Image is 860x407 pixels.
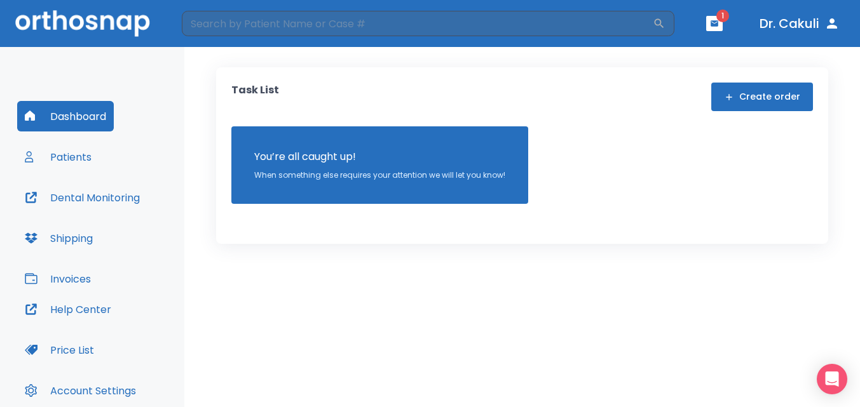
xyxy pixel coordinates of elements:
p: You’re all caught up! [254,149,505,164]
input: Search by Patient Name or Case # [182,11,653,36]
button: Price List [17,335,102,365]
button: Create order [711,83,813,111]
button: Dr. Cakuli [754,12,845,35]
p: When something else requires your attention we will let you know! [254,170,505,181]
img: Orthosnap [15,10,150,36]
button: Shipping [17,223,100,253]
button: Account Settings [17,375,144,406]
p: Task List [231,83,279,111]
div: Open Intercom Messenger [817,364,847,394]
button: Patients [17,142,99,172]
button: Dental Monitoring [17,182,147,213]
button: Help Center [17,294,119,324]
span: 1 [716,10,729,22]
button: Dashboard [17,101,114,131]
button: Invoices [17,264,99,294]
